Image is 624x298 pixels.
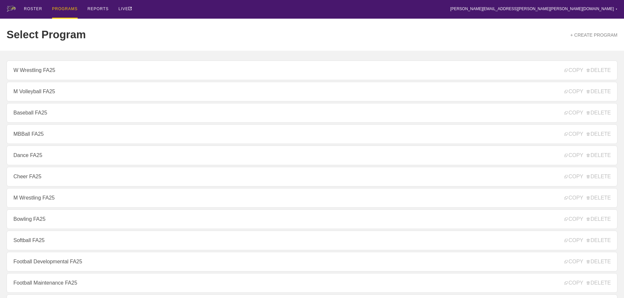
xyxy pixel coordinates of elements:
[564,110,583,116] span: COPY
[591,267,624,298] iframe: Chat Widget
[587,237,611,243] span: DELETE
[587,195,611,201] span: DELETE
[587,152,611,158] span: DELETE
[564,174,583,180] span: COPY
[587,89,611,95] span: DELETE
[7,61,617,80] a: W Wrestling FA25
[7,82,617,101] a: M Volleyball FA25
[564,89,583,95] span: COPY
[587,216,611,222] span: DELETE
[7,167,617,186] a: Cheer FA25
[615,7,617,11] div: ▼
[564,195,583,201] span: COPY
[564,237,583,243] span: COPY
[564,131,583,137] span: COPY
[7,124,617,144] a: MBBall FA25
[7,252,617,272] a: Football Developmental FA25
[587,280,611,286] span: DELETE
[564,280,583,286] span: COPY
[7,231,617,250] a: Softball FA25
[7,273,617,293] a: Football Maintenance FA25
[564,152,583,158] span: COPY
[587,174,611,180] span: DELETE
[587,131,611,137] span: DELETE
[564,67,583,73] span: COPY
[564,216,583,222] span: COPY
[7,146,617,165] a: Dance FA25
[587,67,611,73] span: DELETE
[7,188,617,208] a: M Wrestling FA25
[7,209,617,229] a: Bowling FA25
[587,110,611,116] span: DELETE
[587,259,611,265] span: DELETE
[564,259,583,265] span: COPY
[570,32,617,38] a: + CREATE PROGRAM
[7,103,617,123] a: Baseball FA25
[7,6,16,12] img: logo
